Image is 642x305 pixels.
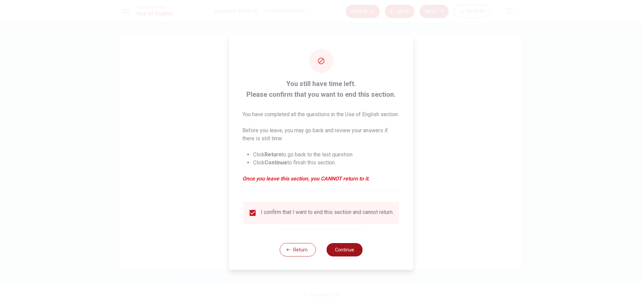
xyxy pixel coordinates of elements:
li: Click to go back to the last question [253,151,400,159]
strong: Return [264,151,282,158]
strong: Continue [264,159,287,166]
span: You still have time left. Please confirm that you want to end this section. [242,78,400,100]
li: Click to finish this section. [253,159,400,167]
em: Once you leave this section, you CANNOT return to it. [242,175,400,183]
div: I confirm that I want to end this section and cannot return. [261,209,394,217]
button: Return [280,243,316,256]
p: You have completed all the questions in the Use of English section. [242,110,400,119]
p: Before you leave, you may go back and review your answers if there is still time. [242,127,400,143]
button: Continue [326,243,362,256]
